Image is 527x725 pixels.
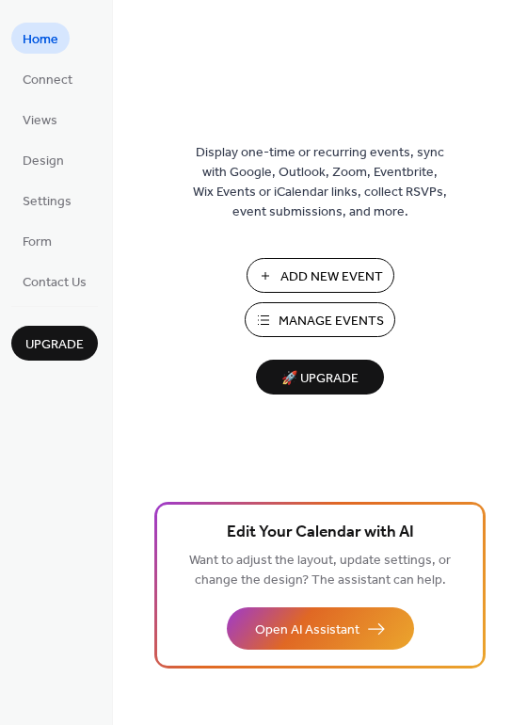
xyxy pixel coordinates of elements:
[11,266,98,297] a: Contact Us
[279,312,384,331] span: Manage Events
[23,30,58,50] span: Home
[193,143,447,222] span: Display one-time or recurring events, sync with Google, Outlook, Zoom, Eventbrite, Wix Events or ...
[25,335,84,355] span: Upgrade
[23,111,57,131] span: Views
[23,152,64,171] span: Design
[280,267,383,287] span: Add New Event
[23,71,72,90] span: Connect
[23,192,72,212] span: Settings
[11,225,63,256] a: Form
[11,326,98,361] button: Upgrade
[11,23,70,54] a: Home
[227,520,414,546] span: Edit Your Calendar with AI
[11,104,69,135] a: Views
[11,63,84,94] a: Connect
[256,360,384,395] button: 🚀 Upgrade
[189,548,451,593] span: Want to adjust the layout, update settings, or change the design? The assistant can help.
[255,620,359,640] span: Open AI Assistant
[227,607,414,650] button: Open AI Assistant
[267,366,373,392] span: 🚀 Upgrade
[247,258,394,293] button: Add New Event
[11,185,83,216] a: Settings
[23,273,87,293] span: Contact Us
[245,302,395,337] button: Manage Events
[11,144,75,175] a: Design
[23,233,52,252] span: Form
